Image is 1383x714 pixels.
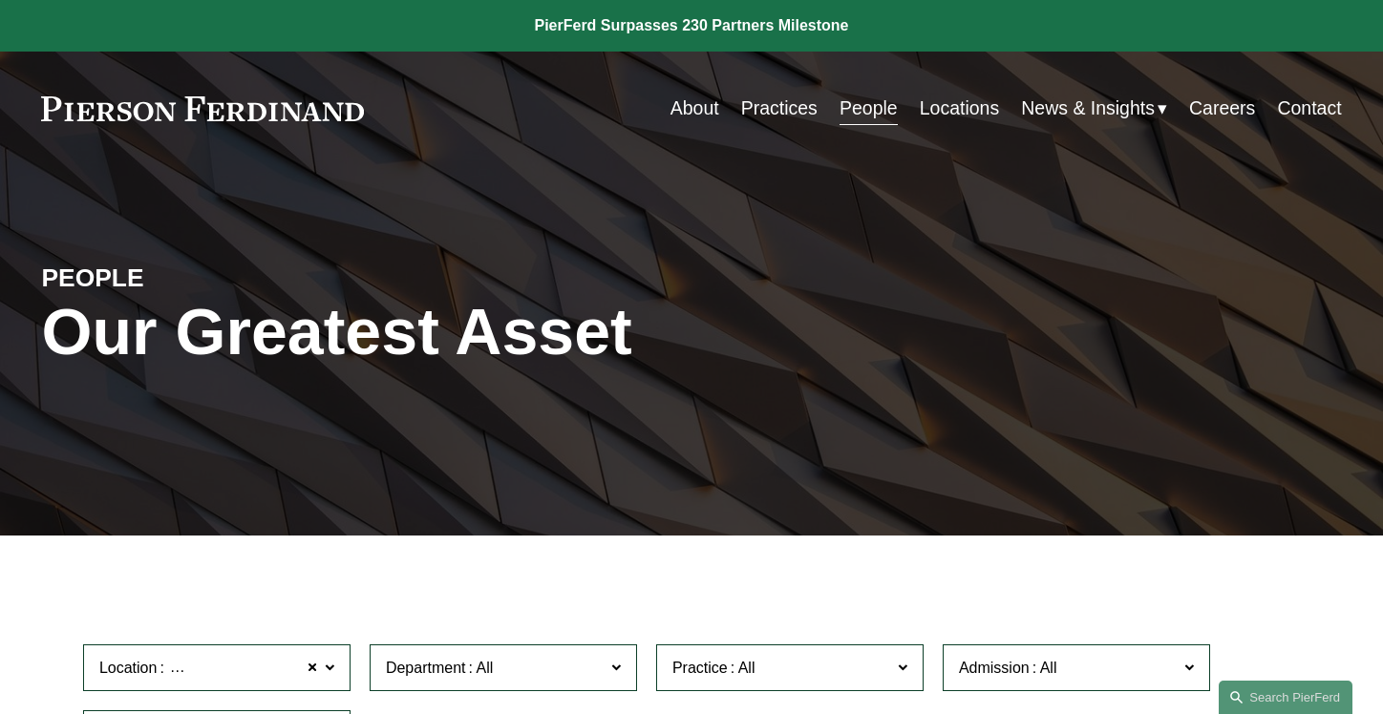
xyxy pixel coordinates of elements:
a: Practices [741,90,818,127]
span: Admission [959,660,1030,676]
a: Careers [1189,90,1255,127]
h1: Our Greatest Asset [41,295,907,369]
span: [GEOGRAPHIC_DATA] [167,656,327,681]
a: Search this site [1219,681,1352,714]
span: Department [386,660,466,676]
h4: PEOPLE [41,262,366,295]
a: People [840,90,898,127]
a: folder dropdown [1021,90,1167,127]
span: News & Insights [1021,92,1155,125]
span: Practice [672,660,728,676]
span: Location [99,660,158,676]
a: Locations [920,90,999,127]
a: About [670,90,719,127]
a: Contact [1277,90,1341,127]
